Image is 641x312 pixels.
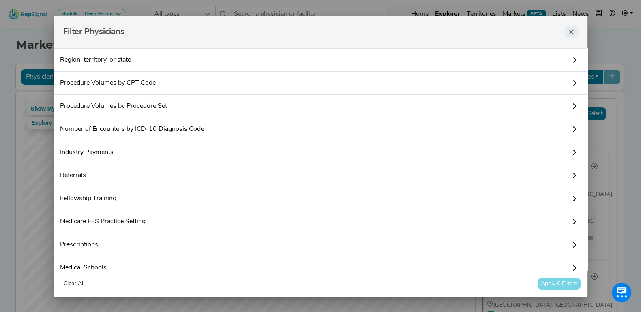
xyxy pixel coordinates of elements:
a: Medical Schools [54,256,588,280]
a: Prescriptions [54,233,588,256]
a: Region, territory, or state [54,48,588,72]
a: Industry Payments [54,141,588,164]
a: Referrals [54,164,588,187]
a: Number of Encounters by ICD-10 Diagnosis Code [54,118,588,141]
a: Procedure Volumes by CPT Code [54,72,588,95]
a: Procedure Volumes by Procedure Set [54,95,588,118]
button: Clear All [60,278,88,290]
button: Close [565,26,578,38]
span: Filter Physicians [63,26,124,38]
a: Medicare FFS Practice Setting [54,210,588,233]
a: Fellowship Training [54,187,588,210]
